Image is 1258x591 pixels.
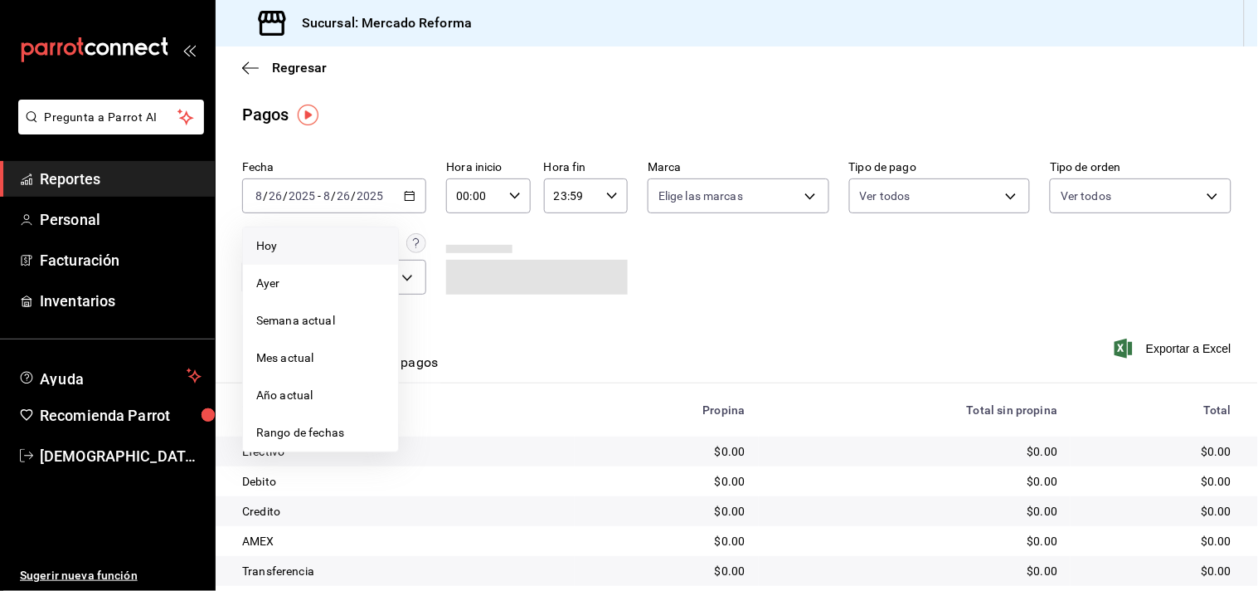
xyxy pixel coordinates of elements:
[272,60,327,76] span: Regresar
[1084,443,1231,460] div: $0.00
[648,162,829,173] label: Marca
[772,473,1058,490] div: $0.00
[588,473,745,490] div: $0.00
[242,503,561,520] div: Credito
[1061,188,1111,204] span: Ver todos
[544,162,628,173] label: Hora fin
[40,168,202,190] span: Reportes
[1050,162,1231,173] label: Tipo de orden
[1084,473,1231,490] div: $0.00
[1084,533,1231,549] div: $0.00
[658,188,743,204] span: Elige las marcas
[40,445,202,467] span: [DEMOGRAPHIC_DATA] De la [PERSON_NAME]
[182,43,196,56] button: open_drawer_menu
[376,354,439,383] button: Ver pagos
[20,567,202,584] span: Sugerir nueva función
[323,189,331,203] input: --
[860,188,911,204] span: Ver todos
[242,60,327,76] button: Regresar
[12,120,204,138] a: Pregunta a Parrot AI
[242,533,561,549] div: AMEX
[268,189,283,203] input: --
[40,249,202,271] span: Facturación
[242,443,561,460] div: Efectivo
[289,13,472,33] h3: Sucursal: Mercado Reforma
[298,105,318,125] img: Tooltip marker
[588,503,745,520] div: $0.00
[318,189,321,203] span: -
[588,533,745,549] div: $0.00
[18,100,204,134] button: Pregunta a Parrot AI
[772,563,1058,579] div: $0.00
[849,162,1031,173] label: Tipo de pago
[256,387,385,404] span: Año actual
[242,162,426,173] label: Fecha
[588,563,745,579] div: $0.00
[1118,339,1231,359] button: Exportar a Excel
[263,189,268,203] span: /
[256,275,385,292] span: Ayer
[40,404,202,427] span: Recomienda Parrot
[1084,403,1231,417] div: Total
[337,189,352,203] input: --
[283,189,288,203] span: /
[772,503,1058,520] div: $0.00
[256,237,385,255] span: Hoy
[242,403,561,417] div: Tipo de pago
[588,443,745,460] div: $0.00
[255,189,263,203] input: --
[256,349,385,367] span: Mes actual
[588,403,745,417] div: Propina
[45,109,178,126] span: Pregunta a Parrot AI
[40,290,202,312] span: Inventarios
[357,189,385,203] input: ----
[1084,503,1231,520] div: $0.00
[242,563,561,579] div: Transferencia
[772,443,1058,460] div: $0.00
[242,473,561,490] div: Debito
[446,162,530,173] label: Hora inicio
[40,208,202,231] span: Personal
[1084,563,1231,579] div: $0.00
[772,533,1058,549] div: $0.00
[352,189,357,203] span: /
[256,424,385,442] span: Rango de fechas
[288,189,316,203] input: ----
[242,102,289,127] div: Pagos
[331,189,336,203] span: /
[40,366,180,386] span: Ayuda
[256,312,385,330] span: Semana actual
[772,403,1058,417] div: Total sin propina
